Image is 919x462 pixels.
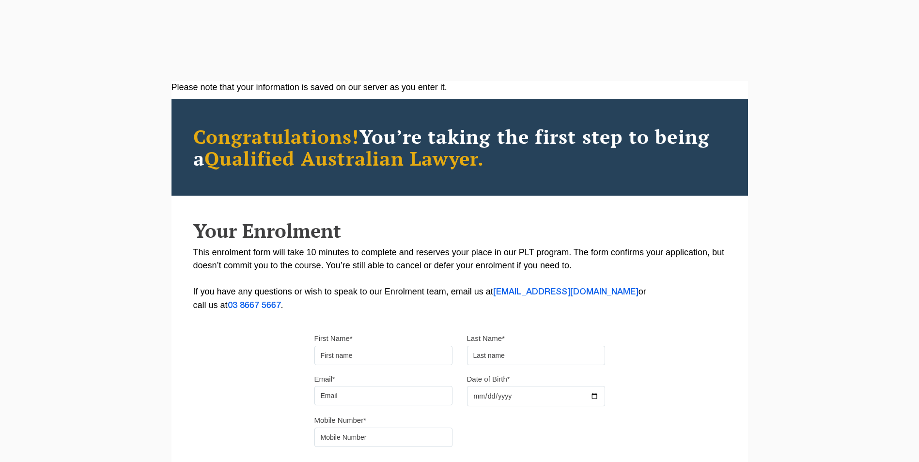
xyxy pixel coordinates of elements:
label: Last Name* [467,334,505,343]
span: Congratulations! [193,123,359,149]
label: Mobile Number* [314,416,367,425]
p: This enrolment form will take 10 minutes to complete and reserves your place in our PLT program. ... [193,246,726,312]
input: Mobile Number [314,428,452,447]
input: Email [314,386,452,405]
input: Last name [467,346,605,365]
a: [EMAIL_ADDRESS][DOMAIN_NAME] [493,288,639,296]
label: Date of Birth* [467,374,510,384]
div: Please note that your information is saved on our server as you enter it. [171,81,748,94]
h2: Your Enrolment [193,220,726,241]
a: 03 8667 5667 [228,302,281,309]
h2: You’re taking the first step to being a [193,125,726,169]
span: Qualified Australian Lawyer. [204,145,484,171]
label: First Name* [314,334,353,343]
input: First name [314,346,452,365]
label: Email* [314,374,335,384]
